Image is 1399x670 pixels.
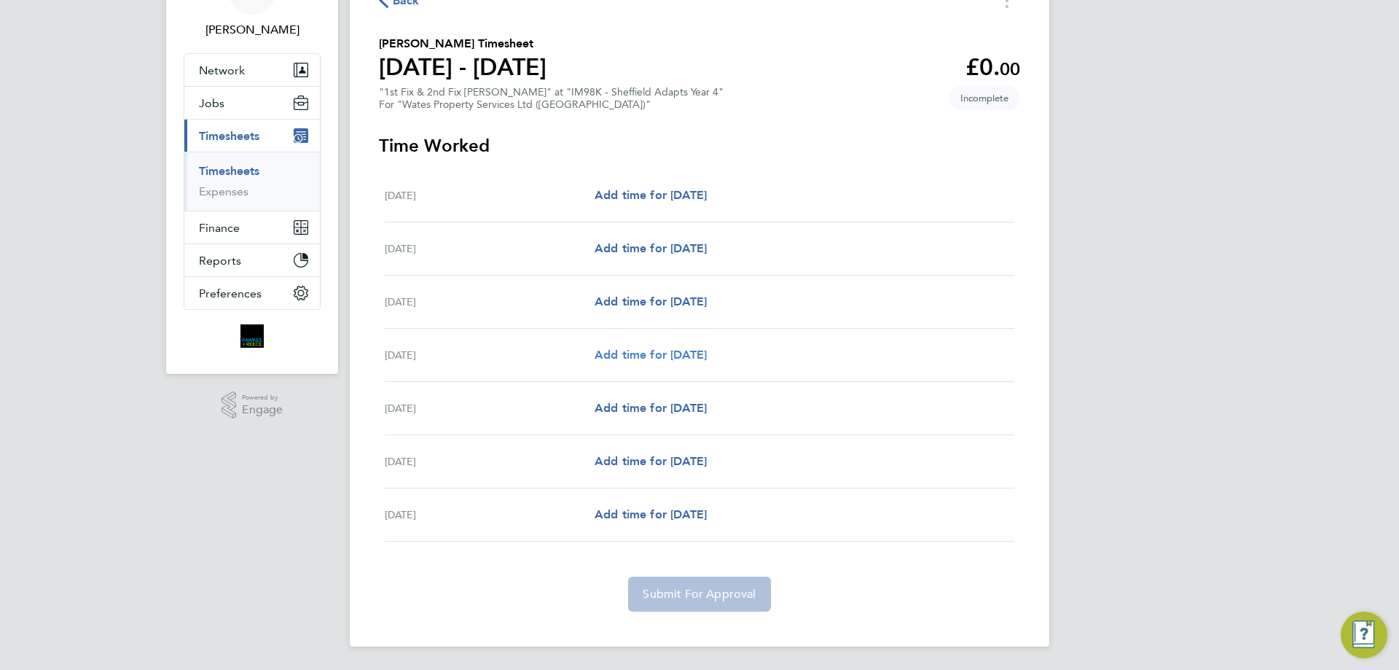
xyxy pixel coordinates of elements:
div: [DATE] [385,293,595,311]
button: Jobs [184,87,320,119]
span: Powered by [242,392,283,404]
a: Add time for [DATE] [595,346,707,364]
span: Add time for [DATE] [595,454,707,468]
a: Add time for [DATE] [595,187,707,204]
span: Timesheets [199,129,259,143]
a: Add time for [DATE] [595,293,707,311]
span: Add time for [DATE] [595,241,707,255]
div: "1st Fix & 2nd Fix [PERSON_NAME]" at "IM98K - Sheffield Adapts Year 4" [379,86,724,111]
span: Reports [199,254,241,268]
button: Network [184,54,320,86]
span: Network [199,63,245,77]
span: Add time for [DATE] [595,507,707,521]
span: Add time for [DATE] [595,348,707,362]
div: [DATE] [385,453,595,470]
a: Add time for [DATE] [595,240,707,257]
button: Engage Resource Center [1341,612,1387,658]
a: Add time for [DATE] [595,506,707,523]
span: This timesheet is Incomplete. [949,86,1020,110]
button: Reports [184,244,320,276]
a: Go to home page [184,324,321,348]
span: Jobs [199,96,224,110]
h1: [DATE] - [DATE] [379,52,546,82]
div: [DATE] [385,240,595,257]
button: Finance [184,211,320,244]
span: 00 [1000,58,1020,79]
a: Expenses [199,184,248,198]
h2: [PERSON_NAME] Timesheet [379,35,546,52]
a: Add time for [DATE] [595,400,707,417]
span: Finance [199,221,240,235]
button: Preferences [184,277,320,309]
div: For "Wates Property Services Ltd ([GEOGRAPHIC_DATA])" [379,98,724,111]
div: [DATE] [385,400,595,417]
span: Preferences [199,287,262,300]
span: Add time for [DATE] [595,188,707,202]
a: Powered byEngage [222,392,283,419]
span: Add time for [DATE] [595,295,707,308]
a: Timesheets [199,164,259,178]
div: [DATE] [385,187,595,204]
span: Robyn Clarke [184,21,321,39]
div: Timesheets [184,152,320,211]
app-decimal: £0. [965,53,1020,81]
a: Add time for [DATE] [595,453,707,470]
h3: Time Worked [379,134,1020,157]
div: [DATE] [385,506,595,523]
span: Add time for [DATE] [595,401,707,415]
button: Timesheets [184,120,320,152]
span: Engage [242,404,283,416]
img: bromak-logo-retina.png [240,324,264,348]
div: [DATE] [385,346,595,364]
